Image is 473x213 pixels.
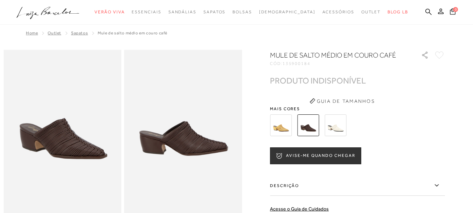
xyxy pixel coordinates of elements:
a: Home [26,31,38,35]
a: categoryNavScreenReaderText [361,6,381,19]
button: Guia de Tamanhos [307,95,377,107]
button: AVISE-ME QUANDO CHEGAR [270,147,361,164]
img: MULE DE SALTO MÉDIO EM COURO CAFÉ [297,114,319,136]
span: 0 [453,7,458,12]
span: Sandálias [168,9,196,14]
span: MULE DE SALTO MÉDIO EM COURO CAFÉ [98,31,167,35]
span: Outlet [361,9,381,14]
div: CÓD: [270,61,410,66]
span: Essenciais [132,9,161,14]
img: MULE DE SALTO MÉDIO EM COURO OFF WHITE [325,114,346,136]
button: 0 [448,8,458,17]
a: categoryNavScreenReaderText [132,6,161,19]
span: Sapatos [203,9,225,14]
span: Mais cores [270,107,445,111]
div: PRODUTO INDISPONÍVEL [270,77,366,84]
span: BLOG LB [388,9,408,14]
a: Outlet [48,31,61,35]
span: Bolsas [232,9,252,14]
a: categoryNavScreenReaderText [322,6,354,19]
span: 135900184 [283,61,311,66]
a: categoryNavScreenReaderText [203,6,225,19]
a: categoryNavScreenReaderText [95,6,125,19]
a: BLOG LB [388,6,408,19]
a: noSubCategoriesText [259,6,315,19]
a: Sapatos [71,31,88,35]
label: Descrição [270,175,445,196]
span: Acessórios [322,9,354,14]
a: Acesse o Guia de Cuidados [270,206,329,212]
img: MULE DE SALTO MÉDIO DOURADO [270,114,292,136]
span: Verão Viva [95,9,125,14]
h1: MULE DE SALTO MÉDIO EM COURO CAFÉ [270,50,401,60]
span: [DEMOGRAPHIC_DATA] [259,9,315,14]
a: categoryNavScreenReaderText [232,6,252,19]
a: categoryNavScreenReaderText [168,6,196,19]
